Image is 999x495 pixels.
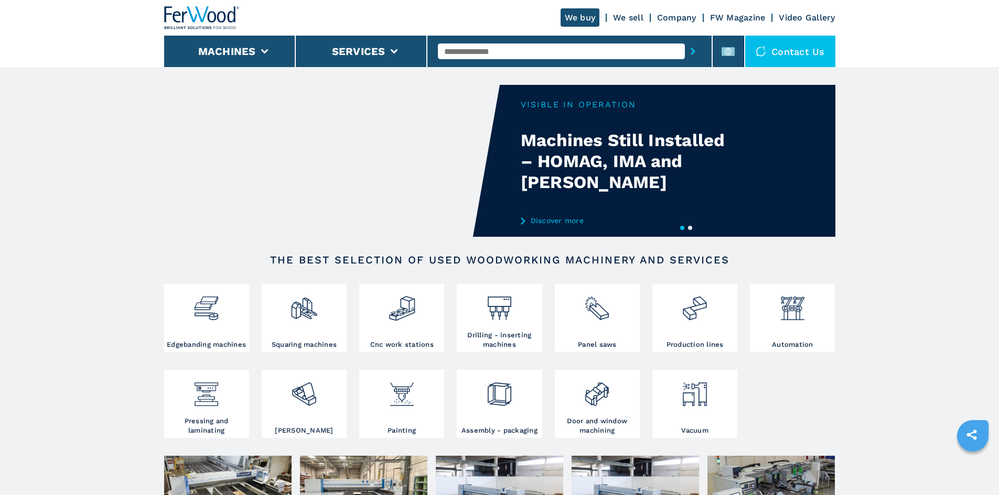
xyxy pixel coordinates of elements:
[578,340,617,349] h3: Panel saws
[613,13,643,23] a: We sell
[561,8,600,27] a: We buy
[332,45,385,58] button: Services
[772,340,813,349] h3: Automation
[272,340,337,349] h3: Squaring machines
[275,426,333,435] h3: [PERSON_NAME]
[681,426,708,435] h3: Vacuum
[681,287,708,322] img: linee_di_produzione_2.png
[370,340,434,349] h3: Cnc work stations
[167,340,246,349] h3: Edgebanding machines
[667,340,724,349] h3: Production lines
[388,426,416,435] h3: Painting
[657,13,696,23] a: Company
[652,370,737,438] a: Vacuum
[262,370,347,438] a: [PERSON_NAME]
[164,370,249,438] a: Pressing and laminating
[192,287,220,322] img: bordatrici_1.png
[555,284,640,352] a: Panel saws
[652,284,737,352] a: Production lines
[167,416,246,435] h3: Pressing and laminating
[756,46,766,57] img: Contact us
[290,372,318,408] img: levigatrici_2.png
[192,372,220,408] img: pressa-strettoia.png
[685,39,701,63] button: submit-button
[486,287,513,322] img: foratrici_inseritrici_2.png
[583,372,611,408] img: lavorazione_porte_finestre_2.png
[959,422,985,448] a: sharethis
[388,287,416,322] img: centro_di_lavoro_cnc_2.png
[164,85,500,237] video: Your browser does not support the video tag.
[555,370,640,438] a: Door and window machining
[198,45,256,58] button: Machines
[461,426,538,435] h3: Assembly - packaging
[750,284,835,352] a: Automation
[262,284,347,352] a: Squaring machines
[557,416,637,435] h3: Door and window machining
[198,254,802,266] h2: The best selection of used woodworking machinery and services
[521,216,726,225] a: Discover more
[486,372,513,408] img: montaggio_imballaggio_2.png
[290,287,318,322] img: squadratrici_2.png
[459,331,539,349] h3: Drilling - inserting machines
[681,372,708,408] img: aspirazione_1.png
[359,284,444,352] a: Cnc work stations
[164,6,240,29] img: Ferwood
[745,36,835,67] div: Contact us
[710,13,766,23] a: FW Magazine
[688,226,692,230] button: 2
[388,372,416,408] img: verniciatura_1.png
[359,370,444,438] a: Painting
[583,287,611,322] img: sezionatrici_2.png
[680,226,684,230] button: 1
[164,284,249,352] a: Edgebanding machines
[457,284,542,352] a: Drilling - inserting machines
[779,287,807,322] img: automazione.png
[457,370,542,438] a: Assembly - packaging
[779,13,835,23] a: Video Gallery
